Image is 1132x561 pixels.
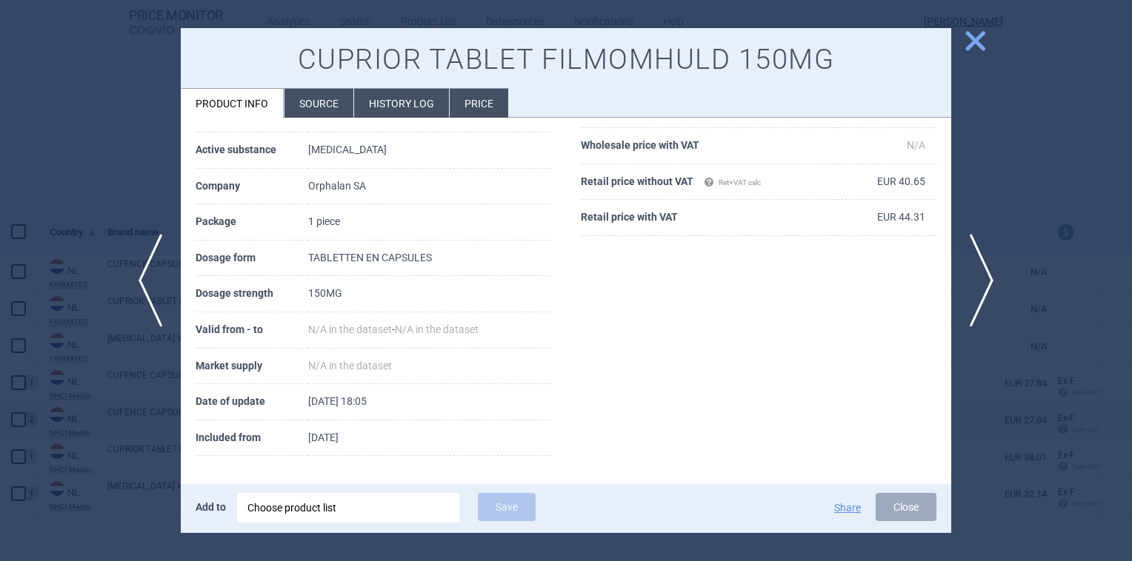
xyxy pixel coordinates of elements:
[354,89,449,118] li: History log
[247,493,449,523] div: Choose product list
[581,164,837,201] th: Retail price without VAT
[284,89,353,118] li: Source
[196,43,936,77] h1: CUPRIOR TABLET FILMOMHULD 150MG
[308,323,392,335] span: N/A in the dataset
[308,169,551,205] td: Orphalan SA
[308,204,551,241] td: 1 piece
[196,349,308,385] th: Market supply
[308,360,392,372] span: N/A in the dataset
[450,89,508,118] li: Price
[196,493,226,521] p: Add to
[837,200,936,236] td: EUR 44.31
[834,503,861,513] button: Share
[308,312,551,349] td: -
[395,323,479,335] span: N/A in the dataset
[237,493,459,523] div: Choose product list
[196,169,308,205] th: Company
[196,132,308,169] th: Active substance
[196,420,308,457] th: Included from
[196,384,308,420] th: Date of update
[196,312,308,349] th: Valid from - to
[308,276,551,312] td: 150MG
[196,276,308,312] th: Dosage strength
[308,241,551,277] td: TABLETTEN EN CAPSULES
[308,384,551,420] td: [DATE] 18:05
[181,89,284,118] li: Product info
[581,200,837,236] th: Retail price with VAT
[704,178,761,187] span: Ret+VAT calc
[196,241,308,277] th: Dosage form
[876,493,936,521] button: Close
[478,493,536,521] button: Save
[308,132,551,169] td: [MEDICAL_DATA]
[837,164,936,201] td: EUR 40.65
[196,204,308,241] th: Package
[308,420,551,457] td: [DATE]
[907,139,925,151] span: N/A
[581,128,837,164] th: Wholesale price with VAT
